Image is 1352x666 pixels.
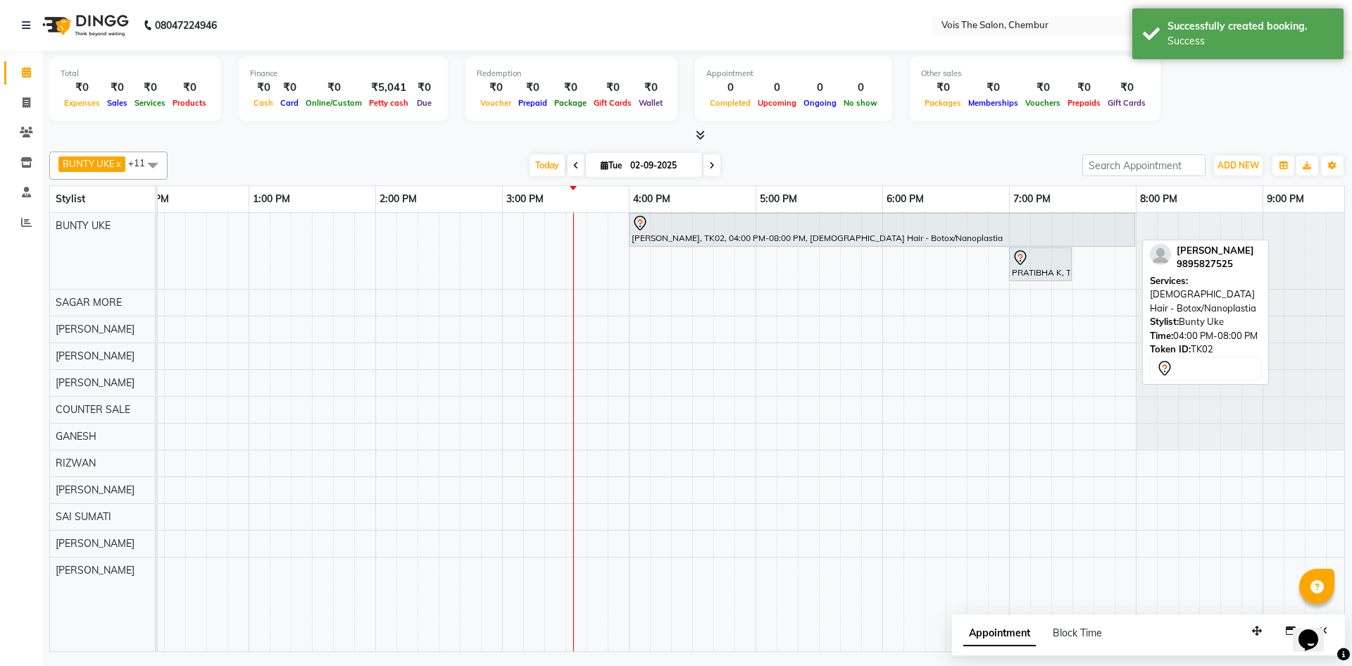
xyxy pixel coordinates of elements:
div: ₹5,041 [365,80,412,96]
a: 4:00 PM [630,189,674,209]
div: ₹0 [590,80,635,96]
div: ₹0 [169,80,210,96]
div: ₹0 [1104,80,1149,96]
span: RIZWAN [56,457,96,469]
span: GANESH [56,430,96,443]
span: Completed [706,98,754,108]
span: [PERSON_NAME] [56,483,134,496]
div: [PERSON_NAME], TK02, 04:00 PM-08:00 PM, [DEMOGRAPHIC_DATA] Hair - Botox/Nanoplastia [630,215,1134,245]
span: Services [131,98,169,108]
div: ₹0 [515,80,551,96]
span: Prepaid [515,98,551,108]
div: ₹0 [131,80,169,96]
input: Search Appointment [1082,154,1206,176]
span: Stylist: [1150,316,1179,327]
span: [PERSON_NAME] [56,376,134,389]
div: ₹0 [412,80,437,96]
div: ₹0 [1022,80,1064,96]
div: 04:00 PM-08:00 PM [1150,329,1261,343]
div: Appointment [706,68,881,80]
span: Token ID: [1150,343,1191,354]
div: ₹0 [61,80,104,96]
a: 3:00 PM [503,189,547,209]
div: TK02 [1150,343,1261,357]
img: profile [1150,244,1171,265]
span: ADD NEW [1218,160,1259,171]
div: Other sales [921,68,1149,80]
span: Upcoming [754,98,800,108]
span: Time: [1150,330,1173,341]
a: 8:00 PM [1137,189,1181,209]
div: 0 [706,80,754,96]
input: 2025-09-02 [626,155,696,176]
span: [PERSON_NAME] [56,537,134,550]
span: No show [840,98,881,108]
span: [DEMOGRAPHIC_DATA] Hair - Botox/Nanoplastia [1150,288,1256,314]
a: 9:00 PM [1263,189,1308,209]
img: logo [36,6,132,45]
div: Finance [250,68,437,80]
div: PRATIBHA K, TK01, 07:00 PM-07:30 PM, [DEMOGRAPHIC_DATA] Hair - Wash & Blastdry [1010,249,1070,279]
div: Redemption [477,68,666,80]
span: Sales [104,98,131,108]
div: ₹0 [921,80,965,96]
span: Online/Custom [302,98,365,108]
span: BUNTY UKE [63,158,115,169]
span: SAI SUMATI [56,510,111,523]
a: 7:00 PM [1010,189,1054,209]
div: ₹0 [277,80,302,96]
div: Bunty Uke [1150,315,1261,329]
div: 0 [840,80,881,96]
div: Total [61,68,210,80]
span: Expenses [61,98,104,108]
span: Products [169,98,210,108]
span: Due [413,98,435,108]
b: 08047224946 [155,6,217,45]
button: ADD NEW [1214,156,1263,175]
div: ₹0 [551,80,590,96]
a: 5:00 PM [756,189,801,209]
div: 0 [754,80,800,96]
iframe: chat widget [1293,610,1338,652]
span: Memberships [965,98,1022,108]
div: ₹0 [965,80,1022,96]
span: BUNTY UKE [56,219,111,232]
span: Block Time [1053,627,1102,639]
span: Today [530,154,565,176]
a: x [115,158,121,169]
span: [PERSON_NAME] [56,564,134,576]
span: Package [551,98,590,108]
a: 2:00 PM [376,189,420,209]
span: Appointment [963,621,1036,646]
div: Success [1168,34,1333,49]
span: Stylist [56,192,85,205]
div: ₹0 [1064,80,1104,96]
span: Prepaids [1064,98,1104,108]
div: ₹0 [302,80,365,96]
div: ₹0 [635,80,666,96]
span: Tue [597,160,626,171]
span: Packages [921,98,965,108]
div: ₹0 [250,80,277,96]
span: Card [277,98,302,108]
a: 6:00 PM [883,189,927,209]
div: 9895827525 [1177,257,1254,271]
span: [PERSON_NAME] [1177,245,1254,256]
span: Gift Cards [590,98,635,108]
span: SAGAR MORE [56,296,122,309]
div: Successfully created booking. [1168,19,1333,34]
a: 1:00 PM [249,189,294,209]
div: 0 [800,80,840,96]
span: [PERSON_NAME] [56,350,134,362]
span: +11 [128,157,156,168]
span: Cash [250,98,277,108]
span: Wallet [635,98,666,108]
div: ₹0 [104,80,131,96]
span: Voucher [477,98,515,108]
span: Services: [1150,275,1188,286]
span: Ongoing [800,98,840,108]
span: COUNTER SALE [56,403,130,416]
span: Gift Cards [1104,98,1149,108]
span: Petty cash [365,98,412,108]
div: ₹0 [477,80,515,96]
